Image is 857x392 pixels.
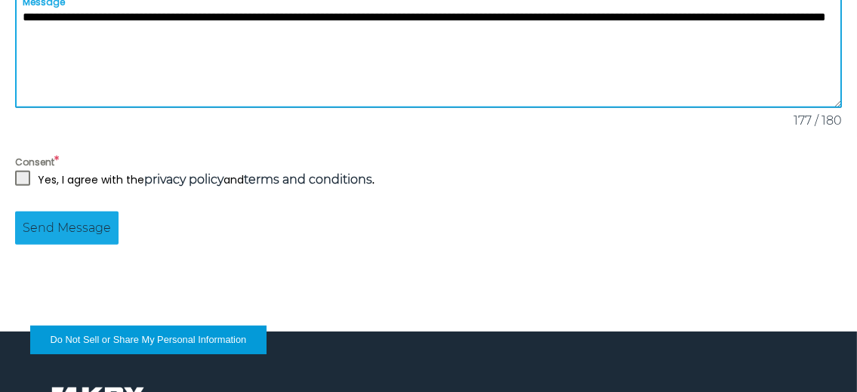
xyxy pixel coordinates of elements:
a: terms and conditions [244,172,372,187]
button: Send Message [15,211,119,245]
p: Yes, I agree with the and [38,171,375,189]
span: Send Message [23,219,111,237]
label: Consent [15,153,842,171]
strong: . [244,172,375,187]
a: privacy policy [144,172,223,187]
button: Do Not Sell or Share My Personal Information [30,326,267,354]
span: 177 / 180 [794,112,842,130]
